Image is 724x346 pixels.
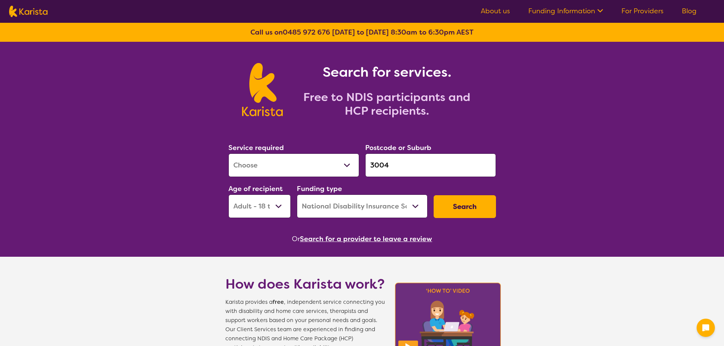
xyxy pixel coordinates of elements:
h2: Free to NDIS participants and HCP recipients. [292,90,482,118]
b: Call us on [DATE] to [DATE] 8:30am to 6:30pm AEST [250,28,474,37]
button: Search for a provider to leave a review [300,233,432,245]
h1: How does Karista work? [225,275,385,293]
label: Postcode or Suburb [365,143,431,152]
img: Karista logo [9,6,48,17]
h1: Search for services. [292,63,482,81]
span: Or [292,233,300,245]
a: About us [481,6,510,16]
label: Age of recipient [228,184,283,193]
img: Karista logo [242,63,283,116]
input: Type [365,153,496,177]
button: Search [434,195,496,218]
a: 0485 972 676 [283,28,330,37]
a: For Providers [621,6,664,16]
b: free [272,299,284,306]
label: Service required [228,143,284,152]
a: Blog [682,6,697,16]
label: Funding type [297,184,342,193]
a: Funding Information [528,6,603,16]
